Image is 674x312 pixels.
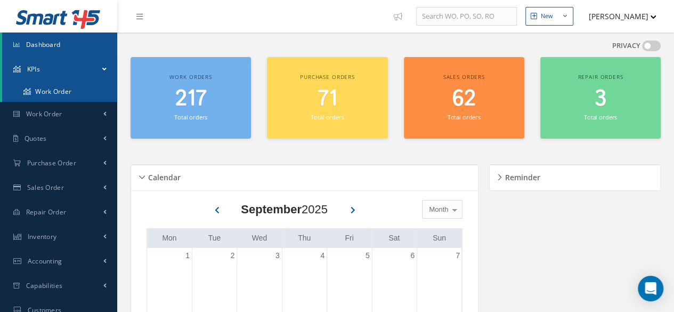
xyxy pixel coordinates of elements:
[28,232,57,241] span: Inventory
[540,57,661,139] a: Repair orders 3 Total orders
[273,248,282,263] a: September 3, 2025
[318,84,337,114] span: 71
[404,57,524,139] a: Sales orders 62 Total orders
[452,84,476,114] span: 62
[26,109,62,118] span: Work Order
[241,201,328,218] div: 2025
[296,231,313,245] a: Thursday
[250,231,270,245] a: Wednesday
[175,84,207,114] span: 217
[2,57,117,82] a: KPIs
[408,248,417,263] a: September 6, 2025
[416,7,517,26] input: Search WO, PO, SO, RO
[26,207,67,217] span: Repair Order
[25,134,47,143] span: Quotes
[501,170,540,182] h5: Reminder
[638,276,663,301] div: Open Intercom Messenger
[343,231,355,245] a: Friday
[229,248,237,263] a: September 2, 2025
[584,113,617,121] small: Total orders
[206,231,223,245] a: Tuesday
[27,158,76,167] span: Purchase Order
[26,40,61,49] span: Dashboard
[174,113,207,121] small: Total orders
[443,73,484,81] span: Sales orders
[300,73,355,81] span: Purchase orders
[26,281,63,290] span: Capabilities
[595,84,606,114] span: 3
[183,248,192,263] a: September 1, 2025
[145,170,181,182] h5: Calendar
[131,57,251,139] a: Work orders 217 Total orders
[169,73,212,81] span: Work orders
[27,65,40,74] span: KPIs
[386,231,402,245] a: Saturday
[525,7,573,26] button: New
[541,12,553,21] div: New
[426,204,448,215] span: Month
[311,113,344,121] small: Total orders
[2,82,117,102] a: Work Order
[241,203,302,216] b: September
[267,57,387,139] a: Purchase orders 71 Total orders
[2,33,117,57] a: Dashboard
[318,248,327,263] a: September 4, 2025
[431,231,448,245] a: Sunday
[160,231,178,245] a: Monday
[612,41,640,51] label: PRIVACY
[27,183,64,192] span: Sales Order
[578,73,623,81] span: Repair orders
[448,113,481,121] small: Total orders
[579,6,656,27] button: [PERSON_NAME]
[453,248,462,263] a: September 7, 2025
[363,248,372,263] a: September 5, 2025
[28,257,62,266] span: Accounting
